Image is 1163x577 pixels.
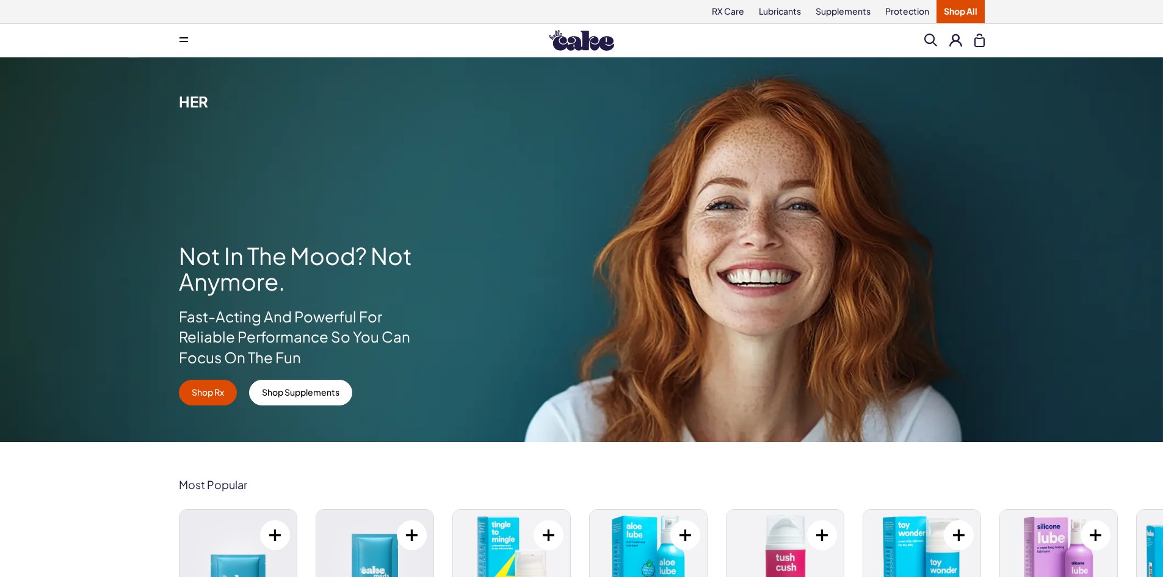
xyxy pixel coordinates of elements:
[179,380,237,405] a: Shop Rx
[179,307,412,368] p: Fast-Acting And Powerful For Reliable Performance So You Can Focus On The Fun
[179,92,208,111] span: Her
[179,243,412,294] h1: Not In The Mood? Not Anymore.
[249,380,352,405] a: Shop Supplements
[549,30,614,51] img: Hello Cake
